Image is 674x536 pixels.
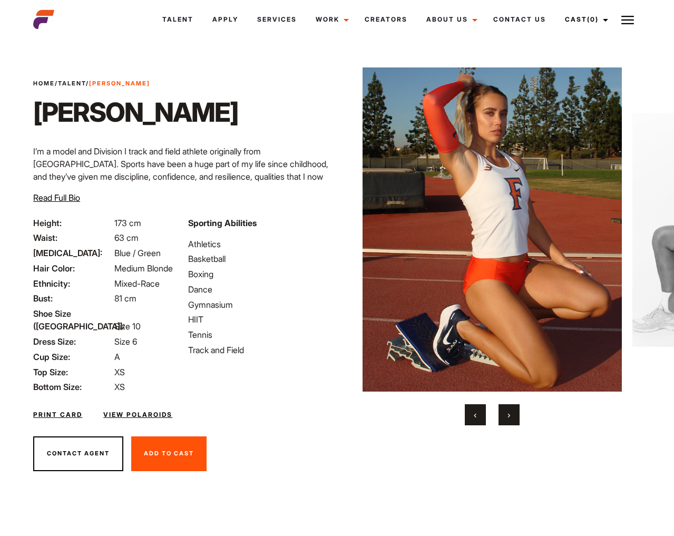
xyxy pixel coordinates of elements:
span: Size 10 [114,321,141,332]
a: Cast(0) [555,5,614,34]
img: cropped-aefm-brand-fav-22-square.png [33,9,54,30]
strong: [PERSON_NAME] [89,80,150,87]
li: Tennis [188,328,330,341]
span: Medium Blonde [114,263,173,274]
li: Boxing [188,268,330,280]
a: View Polaroids [103,410,172,420]
img: Burger icon [621,14,634,26]
span: Hair Color: [33,262,112,275]
h1: [PERSON_NAME] [33,96,238,128]
span: Top Size: [33,366,112,378]
span: Previous [474,410,476,420]
strong: Sporting Abilities [188,218,257,228]
span: Height: [33,217,112,229]
a: Creators [355,5,417,34]
a: Work [306,5,355,34]
span: A [114,352,120,362]
li: Dance [188,283,330,296]
a: Services [248,5,306,34]
li: HIIT [188,313,330,326]
button: Add To Cast [131,436,207,471]
p: I’m a model and Division I track and field athlete originally from [GEOGRAPHIC_DATA]. Sports have... [33,145,330,196]
span: Cup Size: [33,350,112,363]
a: Print Card [33,410,82,420]
span: Waist: [33,231,112,244]
a: Talent [58,80,86,87]
span: Add To Cast [144,450,194,457]
span: (0) [587,15,599,23]
a: Contact Us [484,5,555,34]
span: [MEDICAL_DATA]: [33,247,112,259]
span: Bottom Size: [33,381,112,393]
button: Contact Agent [33,436,123,471]
li: Athletics [188,238,330,250]
span: Shoe Size ([GEOGRAPHIC_DATA]): [33,307,112,333]
a: Home [33,80,55,87]
span: Bust: [33,292,112,305]
a: Apply [203,5,248,34]
a: About Us [417,5,484,34]
span: Dress Size: [33,335,112,348]
span: Read Full Bio [33,192,80,203]
span: Mixed-Race [114,278,160,289]
a: Talent [153,5,203,34]
span: Ethnicity: [33,277,112,290]
span: 173 cm [114,218,141,228]
span: Size 6 [114,336,137,347]
button: Read Full Bio [33,191,80,204]
span: XS [114,367,125,377]
li: Basketball [188,252,330,265]
span: 81 cm [114,293,136,304]
span: 63 cm [114,232,139,243]
span: XS [114,382,125,392]
span: / / [33,79,150,88]
span: Blue / Green [114,248,161,258]
li: Gymnasium [188,298,330,311]
span: Next [507,410,510,420]
li: Track and Field [188,344,330,356]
